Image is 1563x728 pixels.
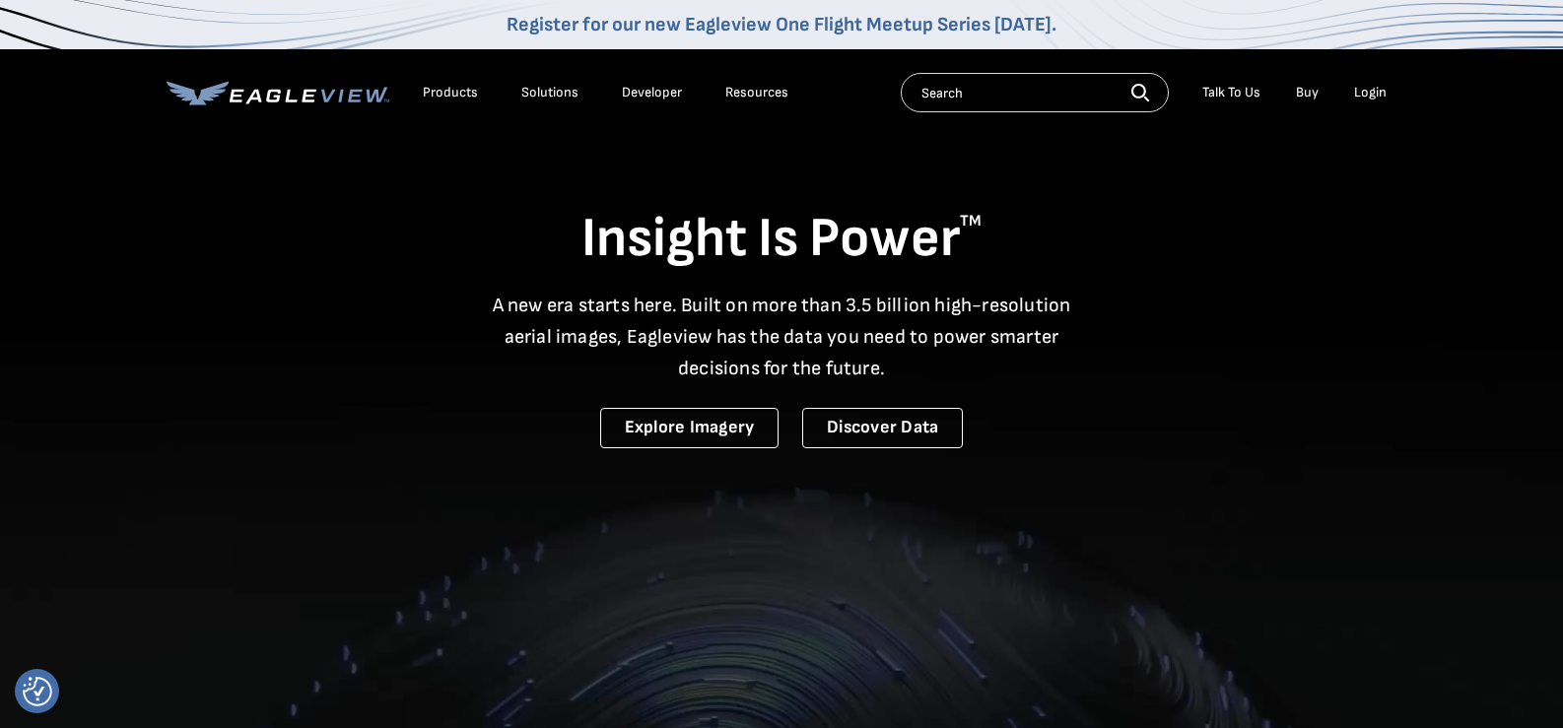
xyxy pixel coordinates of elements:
div: Login [1354,84,1387,101]
sup: TM [960,212,982,231]
a: Developer [622,84,682,101]
a: Discover Data [802,408,963,448]
div: Talk To Us [1202,84,1260,101]
a: Buy [1296,84,1319,101]
div: Solutions [521,84,578,101]
h1: Insight Is Power [167,205,1396,274]
a: Register for our new Eagleview One Flight Meetup Series [DATE]. [507,13,1056,36]
p: A new era starts here. Built on more than 3.5 billion high-resolution aerial images, Eagleview ha... [480,290,1083,384]
a: Explore Imagery [600,408,780,448]
img: Revisit consent button [23,677,52,706]
div: Products [423,84,478,101]
div: Resources [725,84,788,101]
button: Consent Preferences [23,677,52,706]
input: Search [901,73,1169,112]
